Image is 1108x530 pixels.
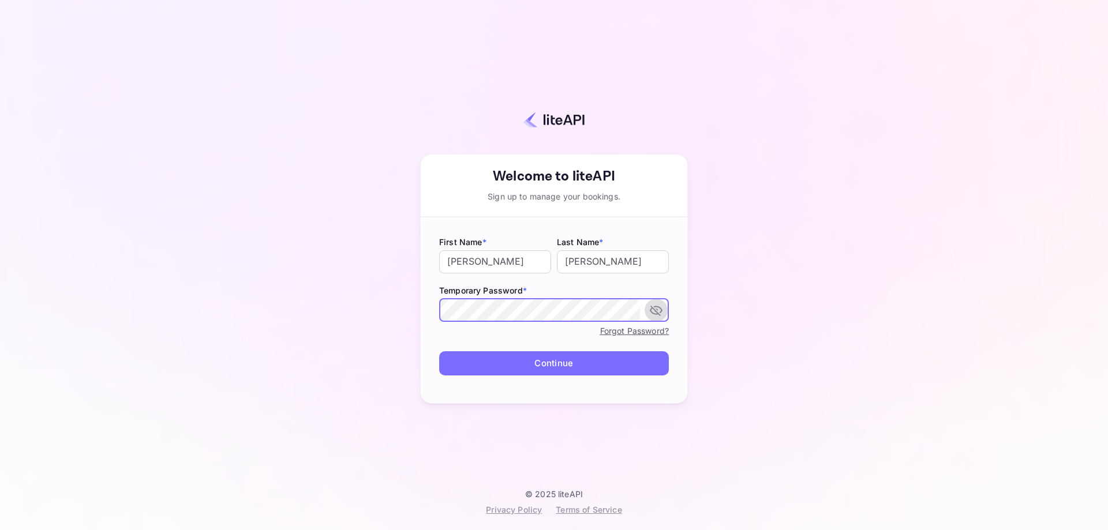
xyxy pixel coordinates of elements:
img: liteapi [523,111,585,128]
a: Forgot Password? [600,324,669,337]
label: Temporary Password [439,284,669,296]
label: Last Name [557,236,669,248]
div: Terms of Service [556,503,622,516]
input: Doe [557,250,669,273]
label: First Name [439,236,551,248]
div: Sign up to manage your bookings. [421,190,687,202]
button: Continue [439,351,669,376]
button: toggle password visibility [645,299,668,322]
p: © 2025 liteAPI [525,489,583,499]
div: Welcome to liteAPI [421,166,687,187]
input: John [439,250,551,273]
a: Forgot Password? [600,326,669,336]
div: Privacy Policy [486,503,542,516]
